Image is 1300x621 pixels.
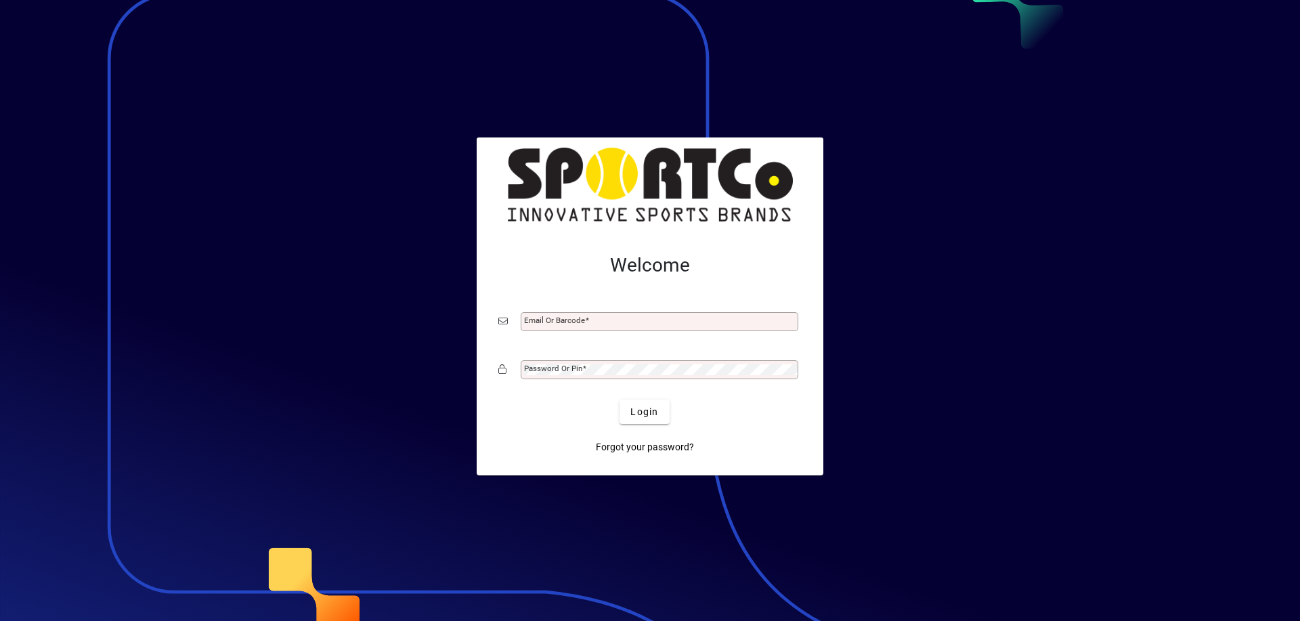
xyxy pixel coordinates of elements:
[498,254,802,277] h2: Welcome
[524,316,585,325] mat-label: Email or Barcode
[590,435,699,459] a: Forgot your password?
[596,440,694,454] span: Forgot your password?
[630,405,658,419] span: Login
[620,400,669,424] button: Login
[524,364,582,373] mat-label: Password or Pin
